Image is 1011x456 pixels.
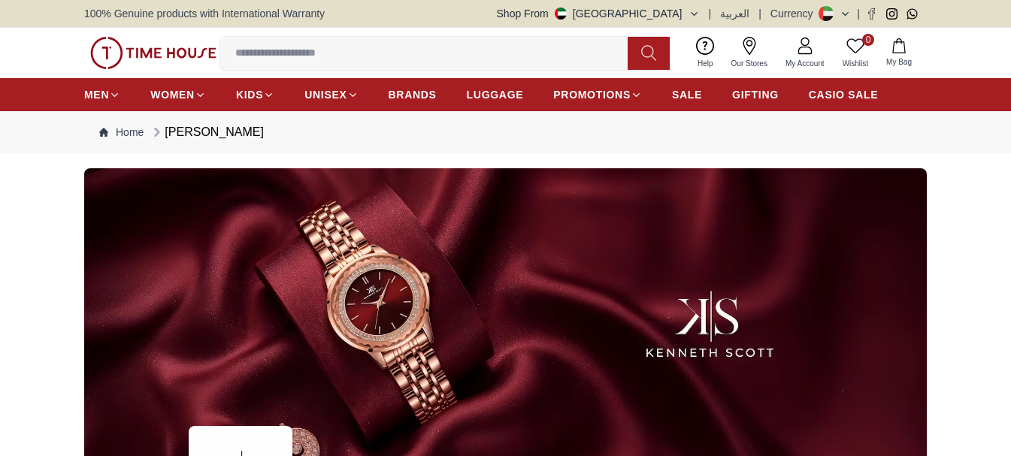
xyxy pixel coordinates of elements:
img: ... [90,37,216,68]
a: Whatsapp [907,8,918,20]
a: BRANDS [389,81,437,108]
span: GIFTING [732,87,779,102]
div: [PERSON_NAME] [150,123,264,141]
span: 100% Genuine products with International Warranty [84,6,325,21]
button: Shop From[GEOGRAPHIC_DATA] [497,6,700,21]
nav: Breadcrumb [84,111,927,153]
a: LUGGAGE [467,81,524,108]
span: 0 [862,34,874,46]
span: | [709,6,712,21]
button: My Bag [877,35,921,71]
span: PROMOTIONS [553,87,631,102]
span: MEN [84,87,109,102]
a: Home [99,125,144,140]
a: Facebook [866,8,877,20]
span: | [758,6,761,21]
button: العربية [720,6,749,21]
a: PROMOTIONS [553,81,642,108]
span: BRANDS [389,87,437,102]
a: SALE [672,81,702,108]
div: Currency [770,6,819,21]
span: UNISEX [304,87,347,102]
span: | [857,6,860,21]
span: Help [692,58,719,69]
span: My Account [779,58,831,69]
a: CASIO SALE [809,81,879,108]
a: GIFTING [732,81,779,108]
a: KIDS [236,81,274,108]
img: United Arab Emirates [555,8,567,20]
a: Help [689,34,722,72]
span: CASIO SALE [809,87,879,102]
a: 0Wishlist [834,34,877,72]
span: LUGGAGE [467,87,524,102]
span: SALE [672,87,702,102]
a: MEN [84,81,120,108]
span: Our Stores [725,58,773,69]
span: WOMEN [150,87,195,102]
a: Instagram [886,8,897,20]
a: Our Stores [722,34,776,72]
a: WOMEN [150,81,206,108]
span: Wishlist [837,58,874,69]
span: My Bag [880,56,918,68]
a: UNISEX [304,81,358,108]
span: KIDS [236,87,263,102]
